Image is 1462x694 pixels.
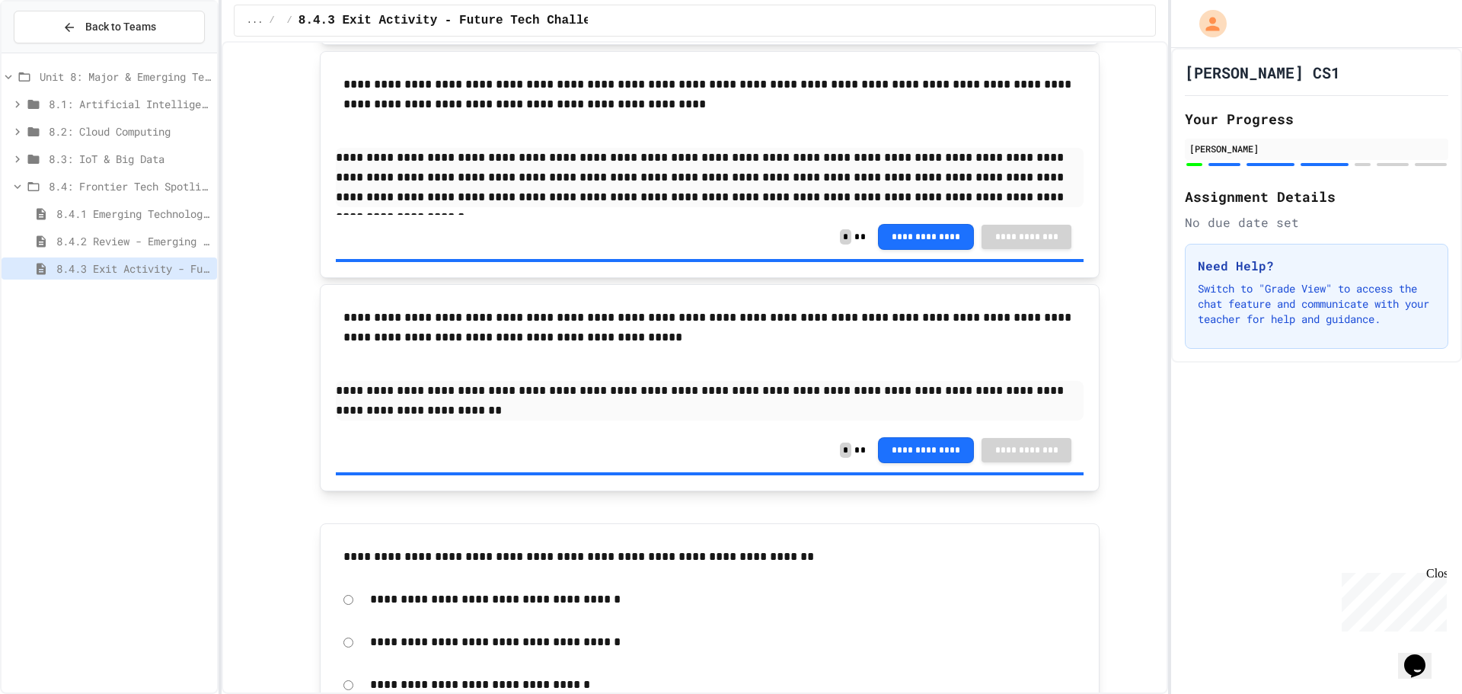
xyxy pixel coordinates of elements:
div: Chat with us now!Close [6,6,105,97]
div: No due date set [1185,213,1448,232]
span: 8.4: Frontier Tech Spotlight [49,178,211,194]
span: / [269,14,274,27]
p: Switch to "Grade View" to access the chat feature and communicate with your teacher for help and ... [1198,281,1435,327]
iframe: chat widget [1336,567,1447,632]
iframe: chat widget [1398,633,1447,679]
span: ... [247,14,263,27]
span: / [287,14,292,27]
h2: Your Progress [1185,108,1448,130]
span: 8.4.3 Exit Activity - Future Tech Challenge [298,11,613,30]
span: 8.4.3 Exit Activity - Future Tech Challenge [56,261,211,277]
h3: Need Help? [1198,257,1435,275]
span: Back to Teams [85,19,156,35]
div: My Account [1183,6,1231,41]
div: [PERSON_NAME] [1189,142,1444,155]
span: 8.4.1 Emerging Technologies: Shaping Our Digital Future [56,206,211,222]
h2: Assignment Details [1185,186,1448,207]
h1: [PERSON_NAME] CS1 [1185,62,1340,83]
span: 8.1: Artificial Intelligence Basics [49,96,211,112]
span: 8.4.2 Review - Emerging Technologies: Shaping Our Digital Future [56,233,211,249]
span: Unit 8: Major & Emerging Technologies [40,69,211,85]
span: 8.3: IoT & Big Data [49,151,211,167]
span: 8.2: Cloud Computing [49,123,211,139]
